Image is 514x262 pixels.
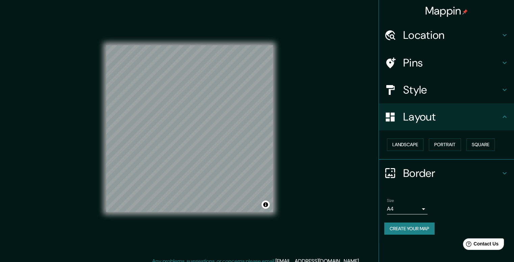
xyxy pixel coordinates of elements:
button: Portrait [429,138,461,151]
img: pin-icon.png [462,9,468,15]
h4: Style [403,83,500,97]
h4: Layout [403,110,500,124]
button: Landscape [387,138,423,151]
h4: Pins [403,56,500,70]
button: Toggle attribution [262,201,270,209]
div: Layout [379,103,514,130]
iframe: Help widget launcher [454,236,507,255]
label: Size [387,198,394,203]
div: A4 [387,204,427,214]
button: Square [466,138,495,151]
h4: Border [403,166,500,180]
div: Location [379,22,514,49]
div: Border [379,160,514,187]
div: Style [379,76,514,103]
canvas: Map [106,45,273,212]
h4: Mappin [425,4,468,18]
h4: Location [403,28,500,42]
div: Pins [379,49,514,76]
button: Create your map [384,222,435,235]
